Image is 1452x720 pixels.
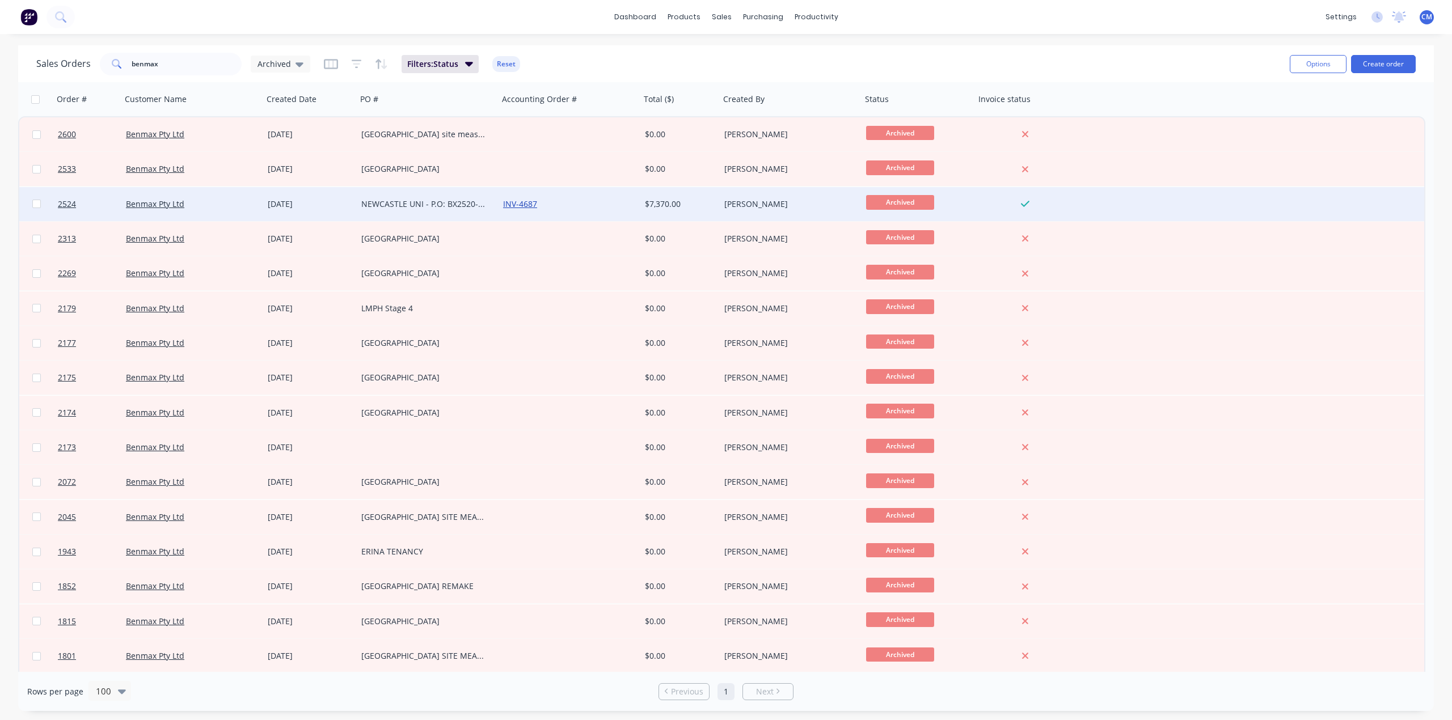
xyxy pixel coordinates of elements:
div: [DATE] [268,650,352,662]
div: [GEOGRAPHIC_DATA] site measures [361,129,487,140]
span: 2269 [58,268,76,279]
div: [PERSON_NAME] [724,407,850,418]
span: Archived [866,299,934,314]
span: Archived [866,473,934,488]
div: ERINA TENANCY [361,546,487,557]
a: Benmax Pty Ltd [126,233,184,244]
div: [PERSON_NAME] [724,650,850,662]
div: [DATE] [268,511,352,523]
a: Benmax Pty Ltd [126,303,184,314]
div: [GEOGRAPHIC_DATA] [361,616,487,627]
a: 2072 [58,465,126,499]
a: Benmax Pty Ltd [126,650,184,661]
button: Reset [492,56,520,72]
div: $7,370.00 [645,198,712,210]
span: 2524 [58,198,76,210]
div: [PERSON_NAME] [724,511,850,523]
div: [DATE] [268,581,352,592]
a: Previous page [659,686,709,697]
div: [GEOGRAPHIC_DATA] [361,163,487,175]
span: Archived [866,369,934,383]
div: [DATE] [268,407,352,418]
span: Filters: Status [407,58,458,70]
img: Factory [20,9,37,26]
div: $0.00 [645,303,712,314]
input: Search... [132,53,242,75]
span: Archived [866,265,934,279]
a: Next page [743,686,793,697]
div: $0.00 [645,268,712,279]
span: Archived [258,58,291,70]
span: Archived [866,404,934,418]
span: Archived [866,195,934,209]
div: $0.00 [645,442,712,453]
div: $0.00 [645,337,712,349]
div: [PERSON_NAME] [724,337,850,349]
div: NEWCASTLE UNI - P.O: BX2520-013 [361,198,487,210]
a: 1815 [58,604,126,638]
div: Order # [57,94,87,105]
span: 2600 [58,129,76,140]
a: 2313 [58,222,126,256]
button: Create order [1351,55,1416,73]
div: $0.00 [645,476,712,488]
a: Benmax Pty Ltd [126,372,184,383]
span: 2533 [58,163,76,175]
a: 2269 [58,256,126,290]
div: $0.00 [645,407,712,418]
a: 2600 [58,117,126,151]
ul: Pagination [654,683,798,700]
div: $0.00 [645,581,712,592]
div: Accounting Order # [502,94,577,105]
div: [DATE] [268,163,352,175]
span: 1801 [58,650,76,662]
a: 2533 [58,152,126,186]
div: purchasing [737,9,789,26]
a: Benmax Pty Ltd [126,511,184,522]
div: [PERSON_NAME] [724,233,850,244]
span: 2072 [58,476,76,488]
a: Benmax Pty Ltd [126,337,184,348]
div: [DATE] [268,476,352,488]
div: [GEOGRAPHIC_DATA] SITE MEASURES [361,511,487,523]
div: Status [865,94,889,105]
div: Customer Name [125,94,187,105]
div: [PERSON_NAME] [724,163,850,175]
div: $0.00 [645,546,712,557]
div: $0.00 [645,511,712,523]
a: 2524 [58,187,126,221]
span: Archived [866,334,934,349]
div: products [662,9,706,26]
div: [PERSON_NAME] [724,616,850,627]
span: 2174 [58,407,76,418]
a: Benmax Pty Ltd [126,268,184,278]
a: 2177 [58,326,126,360]
div: Created By [723,94,765,105]
a: 1852 [58,569,126,603]
span: CM [1421,12,1432,22]
h1: Sales Orders [36,58,91,69]
div: [PERSON_NAME] [724,546,850,557]
span: 2173 [58,442,76,453]
a: INV-4687 [503,198,537,209]
div: Created Date [267,94,316,105]
span: Archived [866,126,934,140]
div: [DATE] [268,337,352,349]
div: [PERSON_NAME] [724,442,850,453]
div: [DATE] [268,129,352,140]
div: [DATE] [268,268,352,279]
div: [DATE] [268,233,352,244]
span: Next [756,686,774,697]
div: $0.00 [645,372,712,383]
span: Archived [866,612,934,626]
span: Archived [866,230,934,244]
div: [PERSON_NAME] [724,303,850,314]
a: 2179 [58,291,126,325]
div: [PERSON_NAME] [724,372,850,383]
a: Benmax Pty Ltd [126,442,184,452]
div: [DATE] [268,442,352,453]
span: 2179 [58,303,76,314]
a: 2173 [58,430,126,464]
span: Archived [866,578,934,592]
a: dashboard [609,9,662,26]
